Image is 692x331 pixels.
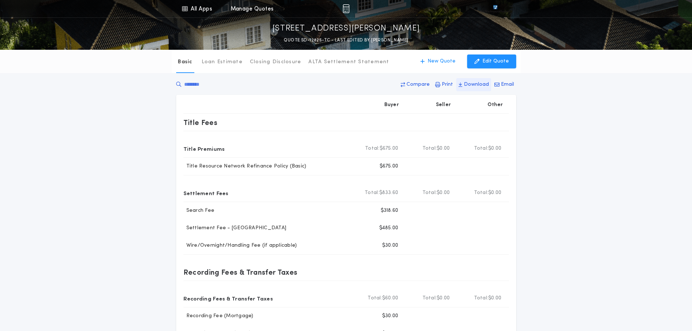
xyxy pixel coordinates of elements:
p: Other [487,101,503,109]
span: $0.00 [437,189,450,197]
span: $0.00 [437,295,450,302]
img: vs-icon [480,5,510,12]
span: $60.00 [382,295,398,302]
span: $0.00 [488,145,501,152]
p: Email [501,81,514,88]
p: Recording Fee (Mortgage) [183,312,254,320]
button: Compare [398,78,432,91]
p: Recording Fees & Transfer Taxes [183,292,273,304]
p: Settlement Fee - [GEOGRAPHIC_DATA] [183,225,287,232]
p: Settlement Fees [183,187,228,199]
p: Compare [406,81,430,88]
button: Print [433,78,455,91]
p: $485.00 [379,225,398,232]
p: Title Premiums [183,143,225,154]
p: Buyer [384,101,399,109]
p: Wire/Overnight/Handling Fee (if applicable) [183,242,297,249]
p: Basic [178,58,192,66]
p: Closing Disclosure [250,58,302,66]
b: Total: [365,189,379,197]
p: ALTA Settlement Statement [308,58,389,66]
p: Edit Quote [482,58,509,65]
button: Download [456,78,491,91]
b: Total: [422,189,437,197]
p: Title Fees [183,117,218,128]
b: Total: [422,295,437,302]
b: Total: [422,145,437,152]
p: $30.00 [382,312,398,320]
b: Total: [474,145,489,152]
p: Loan Estimate [202,58,243,66]
p: Recording Fees & Transfer Taxes [183,266,298,278]
p: [STREET_ADDRESS][PERSON_NAME] [272,23,420,35]
span: $675.00 [380,145,398,152]
b: Total: [474,295,489,302]
p: Print [442,81,453,88]
button: Email [492,78,516,91]
img: img [343,4,349,13]
p: Title Resource Network Refinance Policy (Basic) [183,163,307,170]
span: $0.00 [488,189,501,197]
b: Total: [368,295,382,302]
button: New Quote [413,55,463,68]
b: Total: [365,145,380,152]
p: Search Fee [183,207,215,214]
p: $30.00 [382,242,398,249]
p: $318.60 [381,207,398,214]
p: Download [464,81,489,88]
b: Total: [474,189,489,197]
p: QUOTE SD-12825-TC - LAST EDITED BY [PERSON_NAME] [284,37,408,44]
span: $833.60 [379,189,398,197]
p: New Quote [428,58,456,65]
p: Seller [436,101,451,109]
span: $0.00 [488,295,501,302]
p: $675.00 [380,163,398,170]
span: $0.00 [437,145,450,152]
button: Edit Quote [467,55,516,68]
